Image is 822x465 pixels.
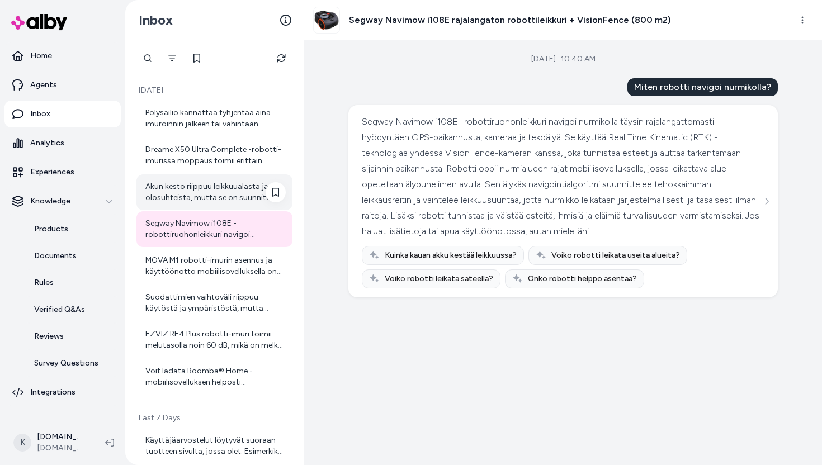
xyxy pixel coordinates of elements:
[4,159,121,186] a: Experiences
[145,255,286,277] div: MOVA M1 robotti-imurin asennus ja käyttöönotto mobiilisovelluksella on melko helppoa. Tässä yleis...
[136,174,292,210] a: Akun kesto riippuu leikkuualasta ja olosuhteista, mutta se on suunniteltu kestämään useita leikku...
[30,167,74,178] p: Experiences
[760,194,773,208] button: See more
[136,359,292,395] a: Voit ladata Roomba® Home -mobiilisovelluksen helposti älypuhelimeesi tai tablettiisi. Toimi näin:...
[362,114,762,239] div: Segway Navimow i108E -robottiruohonleikkuri navigoi nurmikolla täysin rajalangattomasti hyödyntäe...
[136,211,292,247] a: Segway Navimow i108E -robottiruohonleikkuri navigoi nurmikolla täysin rajalangattomasti hyödyntäe...
[314,7,339,33] img: Segway-navimow-i108E-1.jpg
[4,130,121,156] a: Analytics
[37,443,87,454] span: [DOMAIN_NAME]
[136,137,292,173] a: Dreame X50 Ultra Complete -robotti-imurissa moppaus toimii erittäin tehokkaasti ja älykkäästi. Si...
[270,47,292,69] button: Refresh
[34,224,68,235] p: Products
[4,101,121,127] a: Inbox
[34,358,98,369] p: Survey Questions
[385,273,493,284] span: Voiko robotti leikata sateella?
[349,13,671,27] h3: Segway Navimow i108E rajalangaton robottileikkuri + VisionFence (800 m2)
[23,243,121,269] a: Documents
[385,250,517,261] span: Kuinka kauan akku kestää leikkuussa?
[136,248,292,284] a: MOVA M1 robotti-imurin asennus ja käyttöönotto mobiilisovelluksella on melko helppoa. Tässä yleis...
[23,269,121,296] a: Rules
[23,296,121,323] a: Verified Q&As
[34,277,54,288] p: Rules
[145,366,286,388] div: Voit ladata Roomba® Home -mobiilisovelluksen helposti älypuhelimeesi tai tablettiisi. Toimi näin:...
[145,107,286,130] div: Pölysäiliö kannattaa tyhjentää aina imuroinnin jälkeen tai vähintään säännöllisesti, jotta imurin...
[145,329,286,351] div: EZVIZ RE4 Plus robotti-imuri toimii melutasolla noin 60 dB, mikä on melko normaali taso robotti-i...
[4,379,121,406] a: Integrations
[136,285,292,321] a: Suodattimien vaihtoväli riippuu käytöstä ja ympäristöstä, mutta yleisesti suositellaan vaihtamaan...
[136,412,292,424] p: Last 7 Days
[136,85,292,96] p: [DATE]
[136,101,292,136] a: Pölysäiliö kannattaa tyhjentää aina imuroinnin jälkeen tai vähintään säännöllisesti, jotta imurin...
[37,431,87,443] p: [DOMAIN_NAME] Shopify
[30,50,52,61] p: Home
[23,216,121,243] a: Products
[136,428,292,464] a: Käyttäjäarvostelut löytyvät suoraan tuotteen sivulta, jossa olet. Esimerkiksi Dreame X50 Ultra Co...
[34,250,77,262] p: Documents
[627,78,778,96] div: Miten robotti navigoi nurmikolla?
[528,273,637,284] span: Onko robotti helppo asentaa?
[145,292,286,314] div: Suodattimien vaihtoväli riippuu käytöstä ja ympäristöstä, mutta yleisesti suositellaan vaihtamaan...
[30,79,57,91] p: Agents
[30,137,64,149] p: Analytics
[145,181,286,203] div: Akun kesto riippuu leikkuualasta ja olosuhteista, mutta se on suunniteltu kestämään useita leikku...
[4,188,121,215] button: Knowledge
[139,12,173,29] h2: Inbox
[23,323,121,350] a: Reviews
[23,350,121,377] a: Survey Questions
[4,72,121,98] a: Agents
[531,54,596,65] div: [DATE] · 10:40 AM
[136,322,292,358] a: EZVIZ RE4 Plus robotti-imuri toimii melutasolla noin 60 dB, mikä on melko normaali taso robotti-i...
[4,42,121,69] a: Home
[30,196,70,207] p: Knowledge
[551,250,680,261] span: Voiko robotti leikata useita alueita?
[7,425,96,461] button: K[DOMAIN_NAME] Shopify[DOMAIN_NAME]
[145,144,286,167] div: Dreame X50 Ultra Complete -robotti-imurissa moppaus toimii erittäin tehokkaasti ja älykkäästi. Si...
[13,434,31,452] span: K
[34,331,64,342] p: Reviews
[145,218,286,240] div: Segway Navimow i108E -robottiruohonleikkuri navigoi nurmikolla täysin rajalangattomasti hyödyntäe...
[145,435,286,457] div: Käyttäjäarvostelut löytyvät suoraan tuotteen sivulta, jossa olet. Esimerkiksi Dreame X50 Ultra Co...
[161,47,183,69] button: Filter
[34,304,85,315] p: Verified Q&As
[11,14,67,30] img: alby Logo
[30,387,75,398] p: Integrations
[30,108,50,120] p: Inbox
